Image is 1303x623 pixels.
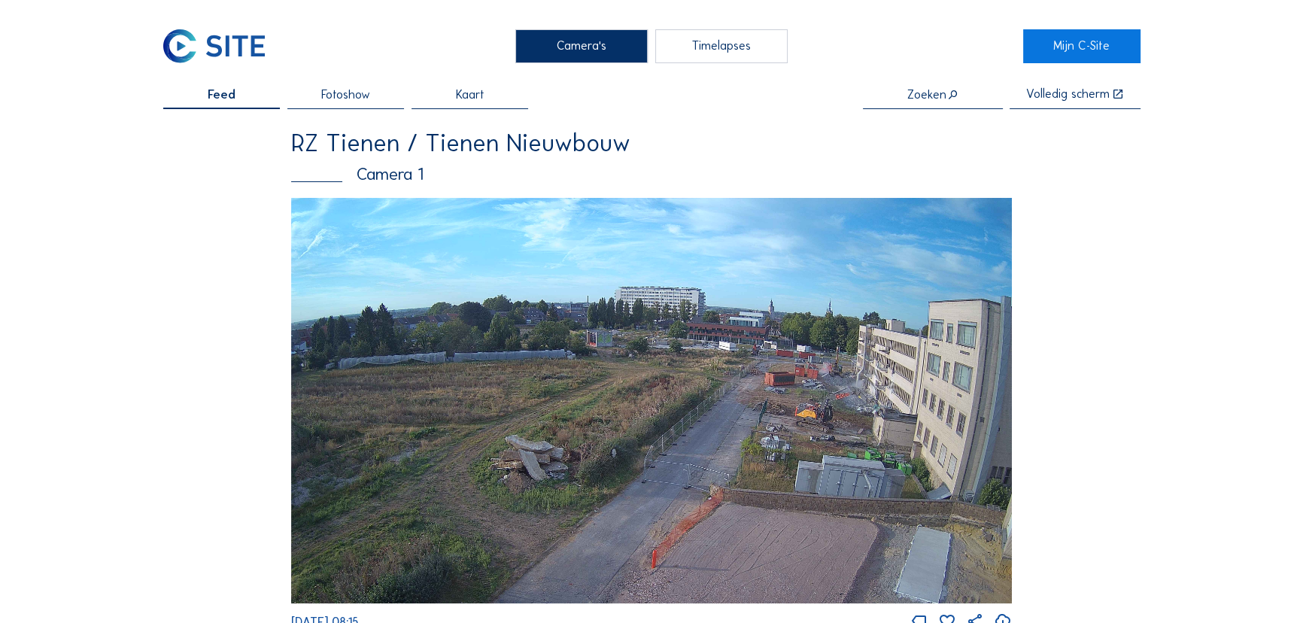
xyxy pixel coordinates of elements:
img: C-SITE Logo [163,29,266,64]
span: Fotoshow [321,89,370,101]
div: Timelapses [655,29,788,64]
span: Feed [208,89,235,101]
a: C-SITE Logo [163,29,281,64]
div: Camera 1 [291,166,1012,184]
div: Camera's [515,29,648,64]
a: Mijn C-Site [1023,29,1141,64]
img: Image [291,198,1012,603]
div: Volledig scherm [1026,88,1110,101]
span: Kaart [456,89,484,101]
div: RZ Tienen / Tienen Nieuwbouw [291,131,1012,155]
